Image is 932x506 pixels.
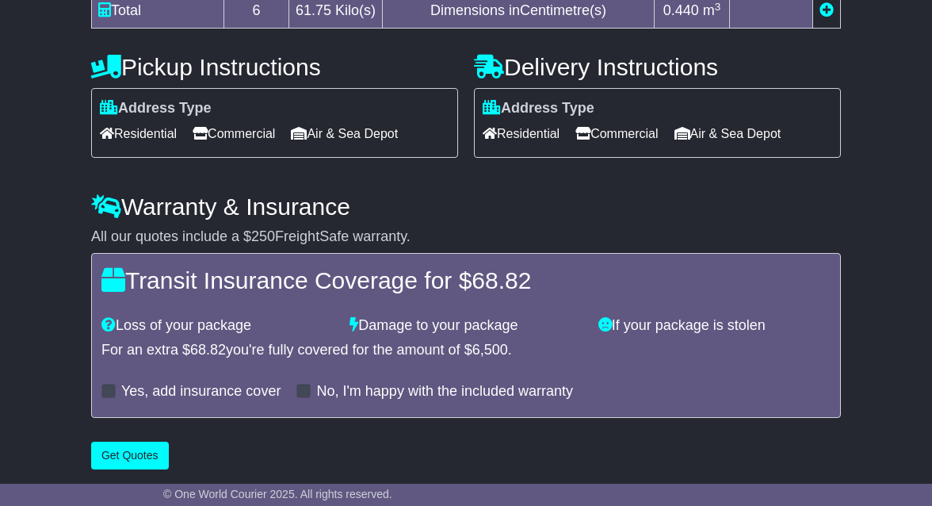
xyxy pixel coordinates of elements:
[472,267,531,293] span: 68.82
[296,2,331,18] span: 61.75
[91,228,841,246] div: All our quotes include a $ FreightSafe warranty.
[100,100,212,117] label: Address Type
[101,267,831,293] h4: Transit Insurance Coverage for $
[819,2,834,18] a: Add new item
[474,54,841,80] h4: Delivery Instructions
[251,228,275,244] span: 250
[101,342,831,359] div: For an extra $ you're fully covered for the amount of $ .
[163,488,392,500] span: © One World Courier 2025. All rights reserved.
[483,121,560,146] span: Residential
[575,121,658,146] span: Commercial
[121,383,281,401] label: Yes, add insurance cover
[483,100,594,117] label: Address Type
[342,317,590,335] div: Damage to your package
[91,54,458,80] h4: Pickup Instructions
[100,121,177,146] span: Residential
[91,194,841,220] h4: Warranty & Insurance
[674,121,781,146] span: Air & Sea Depot
[703,2,721,18] span: m
[190,342,226,358] span: 68.82
[91,442,169,470] button: Get Quotes
[94,317,342,335] div: Loss of your package
[316,383,573,401] label: No, I'm happy with the included warranty
[715,1,721,13] sup: 3
[472,342,508,358] span: 6,500
[590,317,838,335] div: If your package is stolen
[193,121,275,146] span: Commercial
[291,121,398,146] span: Air & Sea Depot
[663,2,699,18] span: 0.440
